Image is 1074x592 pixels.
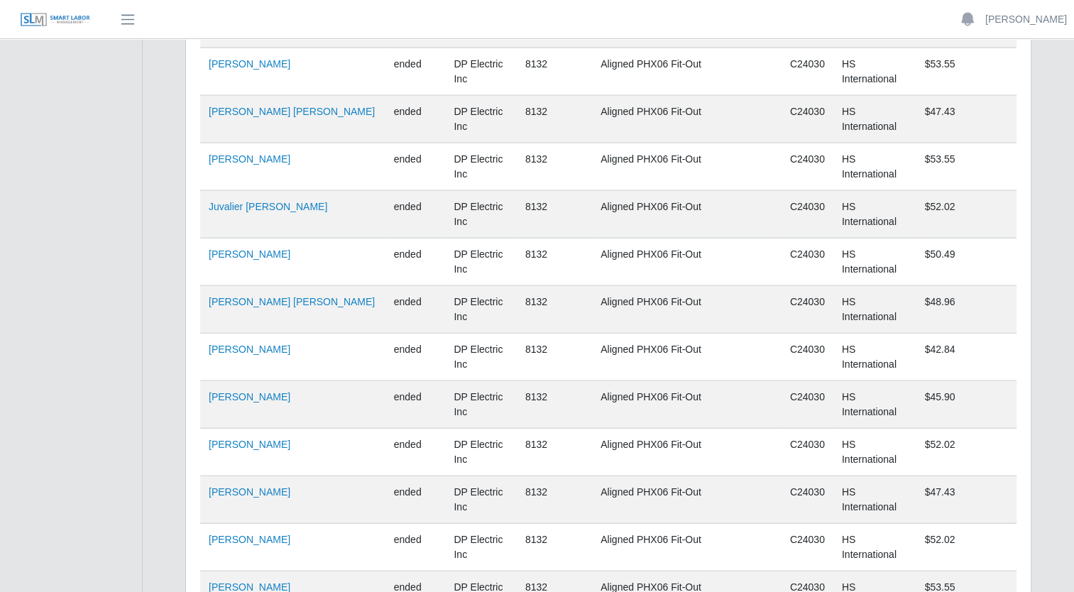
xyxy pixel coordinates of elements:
[517,476,592,524] td: 8132
[445,239,516,286] td: DP Electric Inc
[385,286,446,334] td: ended
[209,486,290,498] a: [PERSON_NAME]
[445,334,516,381] td: DP Electric Inc
[985,12,1067,27] a: [PERSON_NAME]
[833,524,916,571] td: HS International
[517,143,592,191] td: 8132
[517,286,592,334] td: 8132
[916,191,1017,239] td: $52.02
[517,524,592,571] td: 8132
[517,334,592,381] td: 8132
[782,286,833,334] td: C24030
[782,429,833,476] td: C24030
[385,143,446,191] td: ended
[782,48,833,96] td: C24030
[592,476,782,524] td: Aligned PHX06 Fit-Out
[209,201,327,212] a: Juvalier [PERSON_NAME]
[916,286,1017,334] td: $48.96
[916,476,1017,524] td: $47.43
[833,96,916,143] td: HS International
[385,48,446,96] td: ended
[833,381,916,429] td: HS International
[916,48,1017,96] td: $53.55
[592,381,782,429] td: Aligned PHX06 Fit-Out
[833,429,916,476] td: HS International
[833,286,916,334] td: HS International
[385,191,446,239] td: ended
[445,286,516,334] td: DP Electric Inc
[209,296,375,307] a: [PERSON_NAME] [PERSON_NAME]
[916,239,1017,286] td: $50.49
[592,143,782,191] td: Aligned PHX06 Fit-Out
[782,381,833,429] td: C24030
[782,191,833,239] td: C24030
[445,381,516,429] td: DP Electric Inc
[385,524,446,571] td: ended
[782,96,833,143] td: C24030
[833,143,916,191] td: HS International
[782,334,833,381] td: C24030
[517,191,592,239] td: 8132
[385,239,446,286] td: ended
[445,429,516,476] td: DP Electric Inc
[833,476,916,524] td: HS International
[782,476,833,524] td: C24030
[782,524,833,571] td: C24030
[833,48,916,96] td: HS International
[209,58,290,70] a: [PERSON_NAME]
[209,344,290,355] a: [PERSON_NAME]
[209,248,290,260] a: [PERSON_NAME]
[385,476,446,524] td: ended
[592,48,782,96] td: Aligned PHX06 Fit-Out
[517,239,592,286] td: 8132
[209,439,290,450] a: [PERSON_NAME]
[592,286,782,334] td: Aligned PHX06 Fit-Out
[445,524,516,571] td: DP Electric Inc
[209,534,290,545] a: [PERSON_NAME]
[916,143,1017,191] td: $53.55
[385,96,446,143] td: ended
[916,96,1017,143] td: $47.43
[517,381,592,429] td: 8132
[385,381,446,429] td: ended
[592,429,782,476] td: Aligned PHX06 Fit-Out
[445,191,516,239] td: DP Electric Inc
[445,476,516,524] td: DP Electric Inc
[517,48,592,96] td: 8132
[445,48,516,96] td: DP Electric Inc
[782,239,833,286] td: C24030
[385,429,446,476] td: ended
[592,191,782,239] td: Aligned PHX06 Fit-Out
[209,391,290,402] a: [PERSON_NAME]
[517,429,592,476] td: 8132
[445,143,516,191] td: DP Electric Inc
[592,334,782,381] td: Aligned PHX06 Fit-Out
[916,429,1017,476] td: $52.02
[385,334,446,381] td: ended
[782,143,833,191] td: C24030
[833,191,916,239] td: HS International
[592,96,782,143] td: Aligned PHX06 Fit-Out
[916,381,1017,429] td: $45.90
[209,153,290,165] a: [PERSON_NAME]
[592,239,782,286] td: Aligned PHX06 Fit-Out
[916,524,1017,571] td: $52.02
[517,96,592,143] td: 8132
[592,524,782,571] td: Aligned PHX06 Fit-Out
[445,96,516,143] td: DP Electric Inc
[833,239,916,286] td: HS International
[916,334,1017,381] td: $42.84
[833,334,916,381] td: HS International
[20,12,91,28] img: SLM Logo
[209,106,375,117] a: [PERSON_NAME] [PERSON_NAME]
